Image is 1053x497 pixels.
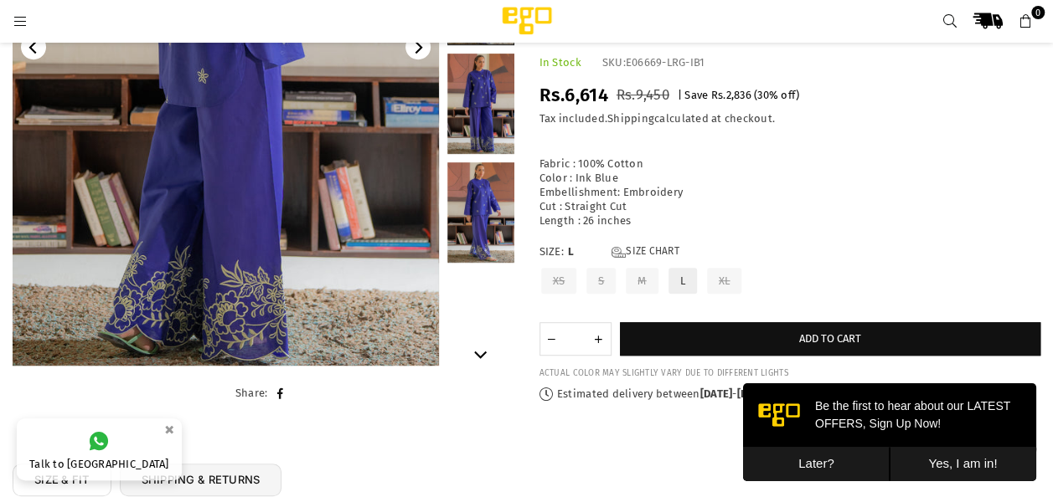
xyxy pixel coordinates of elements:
[935,6,965,36] a: Search
[667,265,699,295] label: L
[539,367,1041,378] div: ACTUAL COLOR MAY SLIGHTLY VARY DUE TO DIFFERENT LIGHTS
[754,89,799,101] span: ( % off)
[700,387,733,399] time: [DATE]
[736,387,769,399] time: [DATE]
[539,265,579,295] label: XS
[624,265,659,295] label: M
[539,244,1041,259] label: Size:
[1010,6,1040,36] a: 0
[678,89,682,101] span: |
[5,14,35,27] a: Menu
[539,321,612,355] quantity-input: Quantity
[684,89,708,101] span: Save
[705,265,744,295] label: XL
[159,416,179,443] button: ×
[539,143,1041,228] div: Fabric : 100% Cotton Color : Ink Blue Embellishment: Embroidery Cut : Straight Cut Length : 26 in...
[757,89,769,101] span: 30
[626,55,705,68] span: E06669-LRG-IB1
[147,64,293,98] button: Yes, I am in!
[539,83,608,105] span: Rs.6,614
[799,332,861,345] span: Add to cart
[620,321,1041,355] button: Add to cart
[468,341,493,366] button: Next
[617,86,669,104] span: Rs.9,450
[405,34,431,59] button: Next
[612,244,679,259] a: Size Chart
[607,112,654,126] a: Shipping
[1031,6,1045,19] span: 0
[456,4,598,38] img: Ego
[539,55,581,68] span: In Stock
[585,265,617,295] label: S
[21,34,46,59] button: Previous
[539,387,1041,401] p: Estimated delivery between - .
[711,89,751,101] span: Rs.2,836
[120,464,282,496] a: SHIPPING & RETURNS
[602,55,705,69] div: SKU:
[235,387,268,399] span: Share:
[17,418,182,480] a: Talk to [GEOGRAPHIC_DATA]
[568,244,601,259] span: L
[539,112,1041,126] div: Tax included. calculated at checkout.
[13,464,111,496] a: SIZE & FIT
[743,383,1036,480] iframe: webpush-onsite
